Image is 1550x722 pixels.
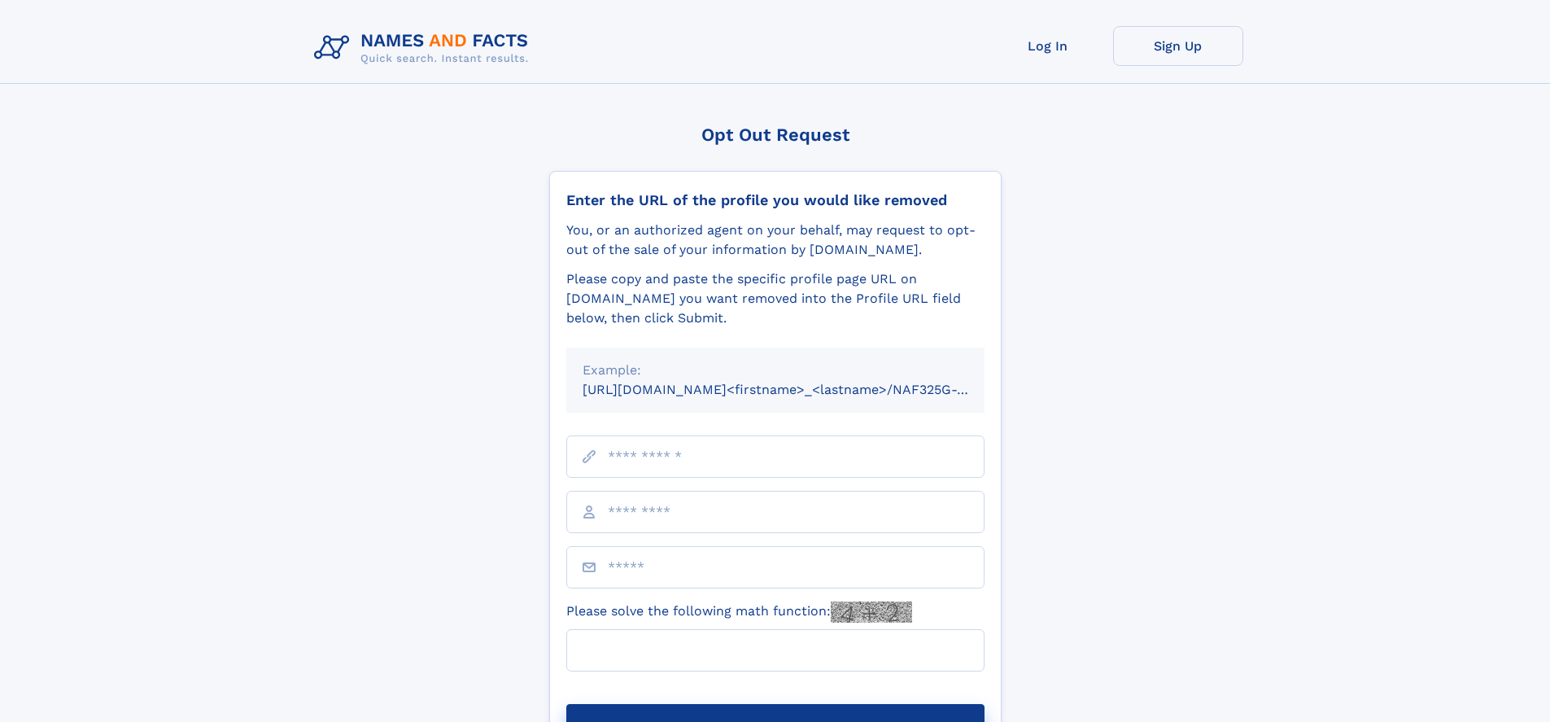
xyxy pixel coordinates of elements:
[566,269,985,328] div: Please copy and paste the specific profile page URL on [DOMAIN_NAME] you want removed into the Pr...
[583,361,968,380] div: Example:
[566,191,985,209] div: Enter the URL of the profile you would like removed
[583,382,1015,397] small: [URL][DOMAIN_NAME]<firstname>_<lastname>/NAF325G-xxxxxxxx
[566,602,912,623] label: Please solve the following math function:
[549,125,1002,145] div: Opt Out Request
[566,221,985,260] div: You, or an authorized agent on your behalf, may request to opt-out of the sale of your informatio...
[308,26,542,70] img: Logo Names and Facts
[1113,26,1243,66] a: Sign Up
[983,26,1113,66] a: Log In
